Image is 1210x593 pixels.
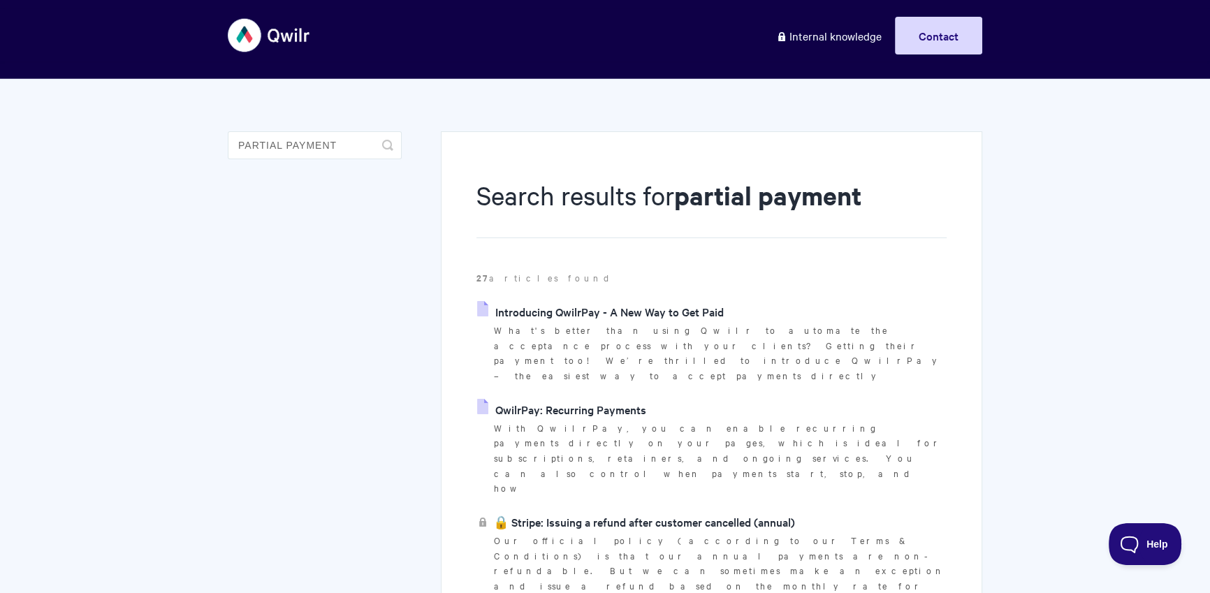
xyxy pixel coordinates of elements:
a: Internal knowledge [766,17,892,54]
input: Search [228,131,402,159]
h1: Search results for [476,177,947,238]
p: articles found [476,270,947,286]
a: Introducing QwilrPay - A New Way to Get Paid [477,301,724,322]
a: Contact [895,17,982,54]
iframe: Toggle Customer Support [1109,523,1182,565]
p: What's better than using Qwilr to automate the acceptance process with your clients? Getting thei... [494,323,947,383]
p: With QwilrPay, you can enable recurring payments directly on your pages, which is ideal for subsc... [494,420,947,497]
strong: partial payment [674,178,861,212]
img: Qwilr Help Center [228,9,311,61]
strong: 27 [476,271,489,284]
a: 🔒 Stripe: Issuing a refund after customer cancelled (annual) [477,511,795,532]
a: QwilrPay: Recurring Payments [477,399,646,420]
